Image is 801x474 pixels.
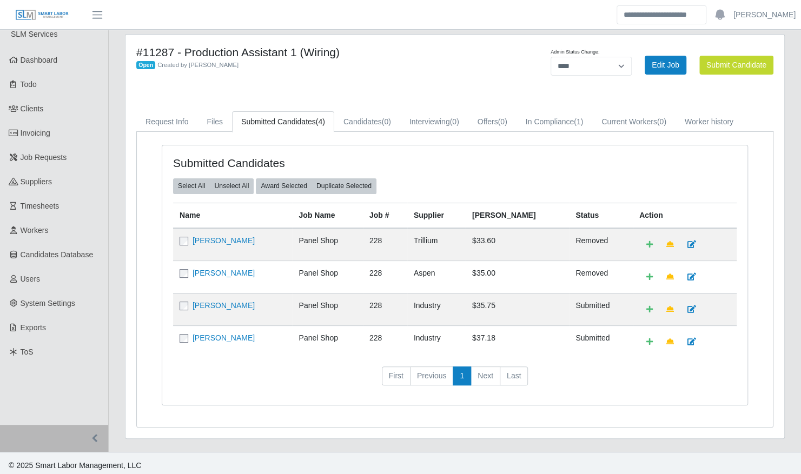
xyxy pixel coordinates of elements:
[292,293,362,325] td: Panel Shop
[363,228,407,261] td: 228
[659,268,681,286] a: Make Team Lead
[11,30,57,38] span: SLM Services
[617,5,706,24] input: Search
[21,275,41,283] span: Users
[173,366,737,395] nav: pagination
[453,366,471,386] a: 1
[209,178,254,193] button: Unselect All
[569,325,633,358] td: submitted
[657,117,666,126] span: (0)
[136,111,197,132] a: Request Info
[733,9,796,21] a: [PERSON_NAME]
[498,117,507,126] span: (0)
[569,261,633,293] td: removed
[21,323,46,332] span: Exports
[21,177,52,186] span: Suppliers
[466,325,569,358] td: $37.18
[407,261,466,293] td: Aspen
[659,332,681,351] a: Make Team Lead
[466,293,569,325] td: $35.75
[21,299,75,308] span: System Settings
[21,80,37,89] span: Todo
[363,325,407,358] td: 228
[639,268,660,286] a: Add Default Cost Code
[382,117,391,126] span: (0)
[197,111,232,132] a: Files
[157,62,239,68] span: Created by [PERSON_NAME]
[9,461,141,470] span: © 2025 Smart Labor Management, LLC
[21,202,59,210] span: Timesheets
[232,111,334,132] a: Submitted Candidates
[193,333,255,342] a: [PERSON_NAME]
[569,228,633,261] td: removed
[466,228,569,261] td: $33.60
[292,203,362,228] th: Job Name
[407,203,466,228] th: Supplier
[659,235,681,254] a: Make Team Lead
[466,261,569,293] td: $35.00
[645,56,686,75] a: Edit Job
[633,203,737,228] th: Action
[193,269,255,277] a: [PERSON_NAME]
[21,153,67,162] span: Job Requests
[468,111,517,132] a: Offers
[173,156,399,170] h4: Submitted Candidates
[256,178,376,193] div: bulk actions
[569,203,633,228] th: Status
[363,261,407,293] td: 228
[21,129,50,137] span: Invoicing
[517,111,593,132] a: In Compliance
[173,178,254,193] div: bulk actions
[21,226,49,235] span: Workers
[316,117,325,126] span: (4)
[173,203,292,228] th: Name
[639,332,660,351] a: Add Default Cost Code
[574,117,583,126] span: (1)
[256,178,312,193] button: Award Selected
[450,117,459,126] span: (0)
[312,178,376,193] button: Duplicate Selected
[193,301,255,310] a: [PERSON_NAME]
[292,325,362,358] td: Panel Shop
[21,250,94,259] span: Candidates Database
[21,348,34,356] span: ToS
[407,293,466,325] td: Industry
[334,111,400,132] a: Candidates
[21,104,44,113] span: Clients
[676,111,743,132] a: Worker history
[699,56,773,75] button: Submit Candidate
[639,300,660,319] a: Add Default Cost Code
[569,293,633,325] td: submitted
[400,111,468,132] a: Interviewing
[21,56,58,64] span: Dashboard
[407,325,466,358] td: Industry
[551,49,599,56] label: Admin Status Change:
[659,300,681,319] a: Make Team Lead
[407,228,466,261] td: Trillium
[193,236,255,245] a: [PERSON_NAME]
[292,228,362,261] td: Panel Shop
[592,111,676,132] a: Current Workers
[363,203,407,228] th: Job #
[136,45,501,59] h4: #11287 - Production Assistant 1 (Wiring)
[173,178,210,193] button: Select All
[363,293,407,325] td: 228
[466,203,569,228] th: [PERSON_NAME]
[292,261,362,293] td: Panel Shop
[15,9,69,21] img: SLM Logo
[136,61,155,70] span: Open
[639,235,660,254] a: Add Default Cost Code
